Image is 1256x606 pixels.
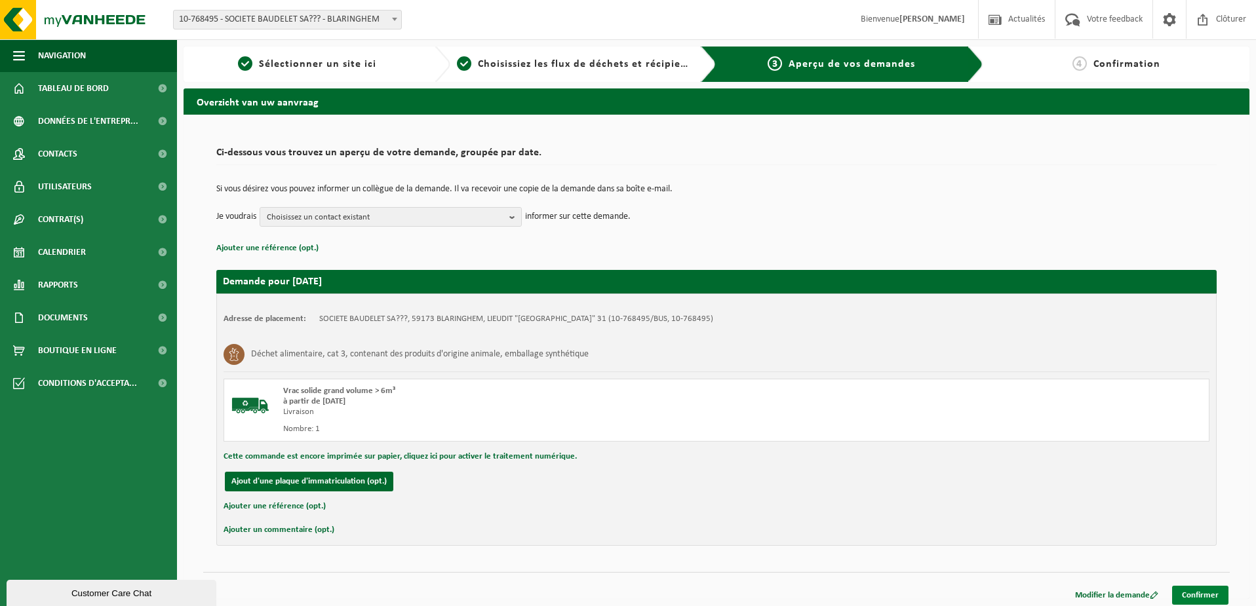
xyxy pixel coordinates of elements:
[789,59,915,69] span: Aperçu de vos demandes
[283,424,769,434] div: Nombre: 1
[231,386,270,425] img: BL-SO-LV.png
[238,56,252,71] span: 1
[224,314,306,323] strong: Adresse de placement:
[251,344,589,365] h3: Déchet alimentaire, cat 3, contenant des produits d'origine animale, emballage synthétique
[223,276,322,287] strong: Demande pour [DATE]
[224,521,334,539] button: Ajouter un commentaire (opt.)
[173,10,402,29] span: 10-768495 - SOCIETE BAUDELET SA??? - BLARINGHEM
[457,56,471,71] span: 2
[38,138,77,170] span: Contacts
[38,334,117,367] span: Boutique en ligne
[259,59,376,69] span: Sélectionner un site ici
[216,185,1217,194] p: Si vous désirez vous pouvez informer un collègue de la demande. Il va recevoir une copie de la de...
[38,39,86,72] span: Navigation
[225,472,393,491] button: Ajout d'une plaque d'immatriculation (opt.)
[38,170,92,203] span: Utilisateurs
[768,56,782,71] span: 3
[184,88,1249,114] h2: Overzicht van uw aanvraag
[267,208,504,227] span: Choisissez un contact existant
[216,207,256,227] p: Je voudrais
[38,203,83,236] span: Contrat(s)
[38,367,137,400] span: Conditions d'accepta...
[478,59,696,69] span: Choisissiez les flux de déchets et récipients
[38,269,78,301] span: Rapports
[7,577,219,606] iframe: chat widget
[216,147,1217,165] h2: Ci-dessous vous trouvez un aperçu de votre demande, groupée par date.
[174,10,401,29] span: 10-768495 - SOCIETE BAUDELET SA??? - BLARINGHEM
[260,207,522,227] button: Choisissez un contact existant
[1172,586,1228,605] a: Confirmer
[38,236,86,269] span: Calendrier
[457,56,691,72] a: 2Choisissiez les flux de déchets et récipients
[224,498,326,515] button: Ajouter une référence (opt.)
[38,72,109,105] span: Tableau de bord
[38,105,138,138] span: Données de l'entrepr...
[1065,586,1168,605] a: Modifier la demande
[224,448,577,465] button: Cette commande est encore imprimée sur papier, cliquez ici pour activer le traitement numérique.
[283,397,345,406] strong: à partir de [DATE]
[216,240,319,257] button: Ajouter une référence (opt.)
[283,407,769,417] div: Livraison
[1093,59,1160,69] span: Confirmation
[525,207,631,227] p: informer sur cette demande.
[38,301,88,334] span: Documents
[899,14,965,24] strong: [PERSON_NAME]
[319,314,713,324] td: SOCIETE BAUDELET SA???, 59173 BLARINGHEM, LIEUDIT "[GEOGRAPHIC_DATA]" 31 (10-768495/BUS, 10-768495)
[283,387,395,395] span: Vrac solide grand volume > 6m³
[1072,56,1087,71] span: 4
[190,56,424,72] a: 1Sélectionner un site ici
